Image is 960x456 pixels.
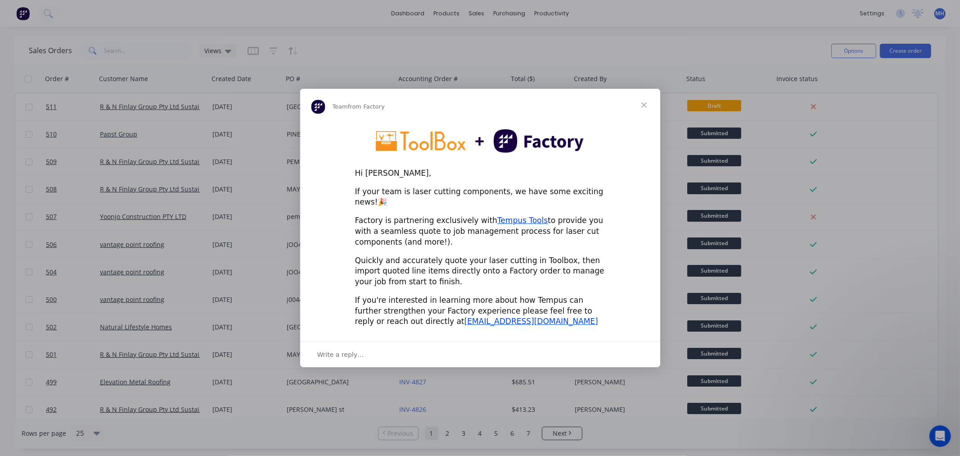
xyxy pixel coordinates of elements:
div: If you're interested in learning more about how Tempus can further strengthen your Factory experi... [355,295,605,327]
div: Factory is partnering exclusively with to provide you with a seamless quote to job management pro... [355,215,605,247]
span: Team [333,103,348,110]
img: Profile image for Team [311,100,325,114]
div: Hi [PERSON_NAME], [355,168,605,179]
span: from Factory [348,103,385,110]
div: Open conversation and reply [300,342,660,367]
div: Quickly and accurately quote your laser cutting in Toolbox, then import quoted line items directl... [355,255,605,287]
a: [EMAIL_ADDRESS][DOMAIN_NAME] [464,317,598,326]
span: Write a reply… [317,349,364,360]
a: Tempus Tools [497,216,548,225]
div: If your team is laser cutting components, we have some exciting news!🎉 [355,187,605,208]
span: Close [628,89,660,121]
